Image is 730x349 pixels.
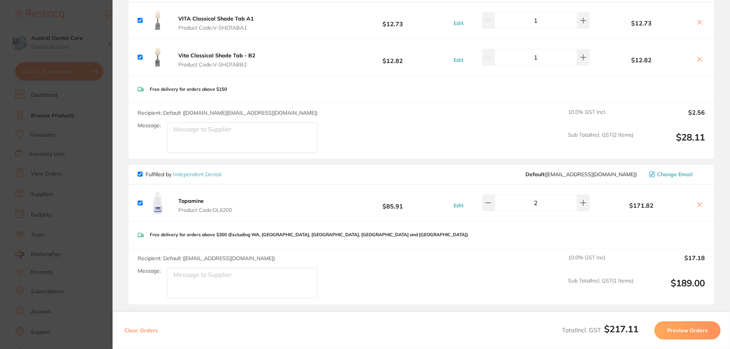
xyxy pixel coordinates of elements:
[178,25,254,31] span: Product Code: V-SHDTABA1
[146,8,170,33] img: aGtncWlqOQ
[647,171,705,178] button: Change Email
[592,57,691,63] b: $12.82
[568,132,633,153] span: Sub Total Incl. GST ( 2 Items)
[146,191,170,215] img: ZHcwZG1mNg
[654,321,720,340] button: Preview Orders
[178,62,255,68] span: Product Code: V-SHDTABB2
[592,20,691,27] b: $12.73
[451,57,466,63] button: Edit
[150,87,227,92] p: Free delivery for orders above $150
[592,202,691,209] b: $171.82
[336,50,449,64] b: $12.82
[568,109,633,126] span: 10.0 % GST Incl.
[122,321,160,340] button: Clear Orders
[640,132,705,153] output: $28.11
[146,171,221,177] p: Fulfilled by
[336,13,449,27] b: $12.73
[150,232,468,237] p: Free delivery for orders above $300 (Excluding WA, [GEOGRAPHIC_DATA], [GEOGRAPHIC_DATA], [GEOGRAP...
[138,268,161,274] label: Message:
[173,171,221,178] a: Independent Dental
[604,323,638,335] b: $217.11
[640,254,705,271] output: $17.18
[640,278,705,298] output: $189.00
[138,255,275,262] span: Recipient: Default ( [EMAIL_ADDRESS][DOMAIN_NAME] )
[525,171,544,178] b: Default
[336,196,449,210] b: $85.91
[178,15,254,22] b: VITA Classical Shade Tab A1
[138,109,317,116] span: Recipient: Default ( [DOMAIN_NAME][EMAIL_ADDRESS][DOMAIN_NAME] )
[178,197,204,204] b: Topamine
[568,278,633,298] span: Sub Total Incl. GST ( 1 Items)
[178,52,255,59] b: Vita Classical Shade Tab - B2
[176,197,234,213] button: Topamine Product Code:DL6200
[176,15,256,31] button: VITA Classical Shade Tab A1 Product Code:V-SHDTABA1
[451,202,466,209] button: Edit
[657,171,693,177] span: Change Email
[176,52,257,68] button: Vita Classical Shade Tab - B2 Product Code:V-SHDTABB2
[562,326,638,334] span: Total Incl. GST
[138,122,161,129] label: Message:
[451,20,466,27] button: Edit
[146,45,170,69] img: ZWE3c29xaQ
[178,207,232,213] span: Product Code: DL6200
[640,109,705,126] output: $2.56
[568,254,633,271] span: 10.0 % GST Incl.
[525,171,637,177] span: orders@independentdental.com.au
